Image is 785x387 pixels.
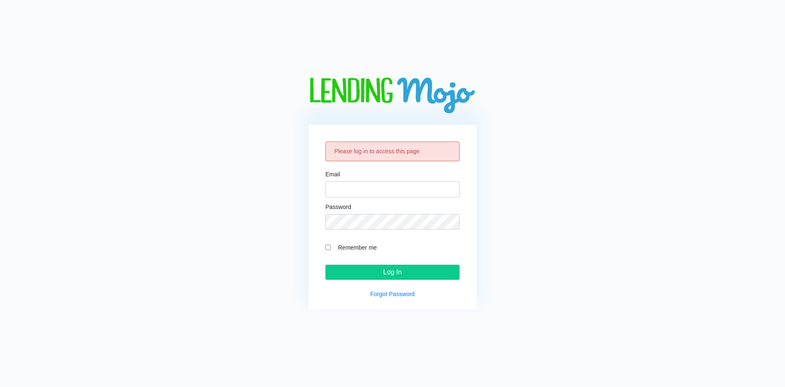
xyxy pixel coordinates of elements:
[370,291,415,297] a: Forgot Password
[334,243,460,252] label: Remember me
[325,265,460,280] input: Log In
[325,171,340,177] label: Email
[325,142,460,161] div: Please log in to access this page
[325,204,351,210] label: Password
[309,77,476,115] img: logo-big.png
